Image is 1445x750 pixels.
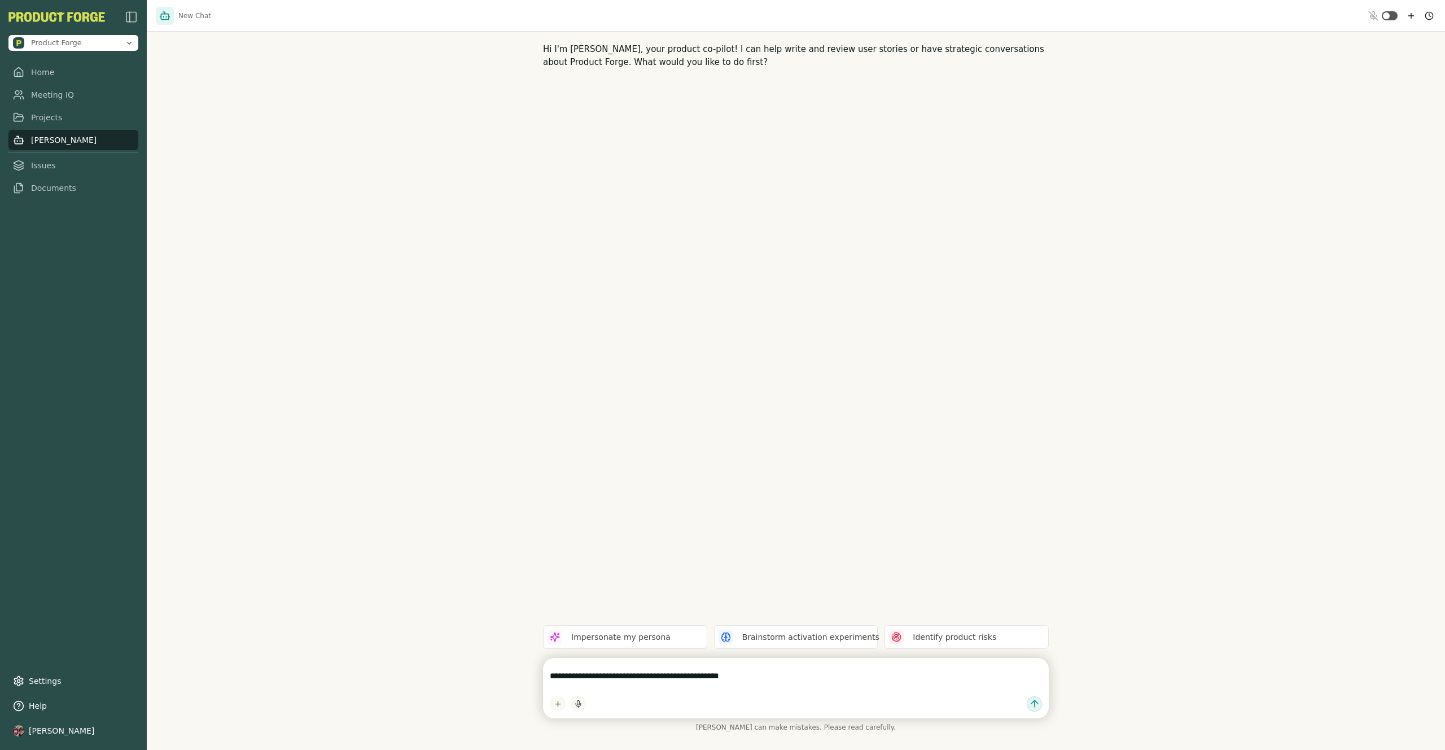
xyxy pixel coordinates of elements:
button: Help [8,696,138,716]
img: profile [13,725,24,736]
button: Send message [1027,696,1042,712]
img: sidebar [125,10,138,24]
img: Product Forge [13,37,24,49]
button: Open organization switcher [8,35,138,51]
button: Add content to chat [550,696,566,712]
button: Chat history [1422,9,1436,23]
a: [PERSON_NAME] [8,130,138,150]
button: [PERSON_NAME] [8,721,138,741]
p: Identify product risks [913,631,996,643]
a: Home [8,62,138,82]
p: Impersonate my persona [571,631,671,643]
button: New chat [1404,9,1418,23]
a: Projects [8,107,138,128]
button: Identify product risks [884,625,1049,649]
a: Documents [8,178,138,198]
a: Issues [8,155,138,176]
span: Product Forge [31,38,82,48]
span: New Chat [178,11,211,20]
a: Settings [8,671,138,691]
p: Brainstorm activation experiments [742,631,879,643]
button: PF-Logo [8,12,105,22]
button: Impersonate my persona [543,625,707,649]
button: Start dictation [570,696,586,712]
button: Toggle ambient mode [1382,11,1398,20]
img: Product Forge [8,12,105,22]
a: Meeting IQ [8,85,138,105]
button: Brainstorm activation experiments [714,625,878,649]
p: Hi I'm [PERSON_NAME], your product co-pilot! I can help write and review user stories or have str... [543,43,1049,68]
span: [PERSON_NAME] can make mistakes. Please read carefully. [543,723,1049,732]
